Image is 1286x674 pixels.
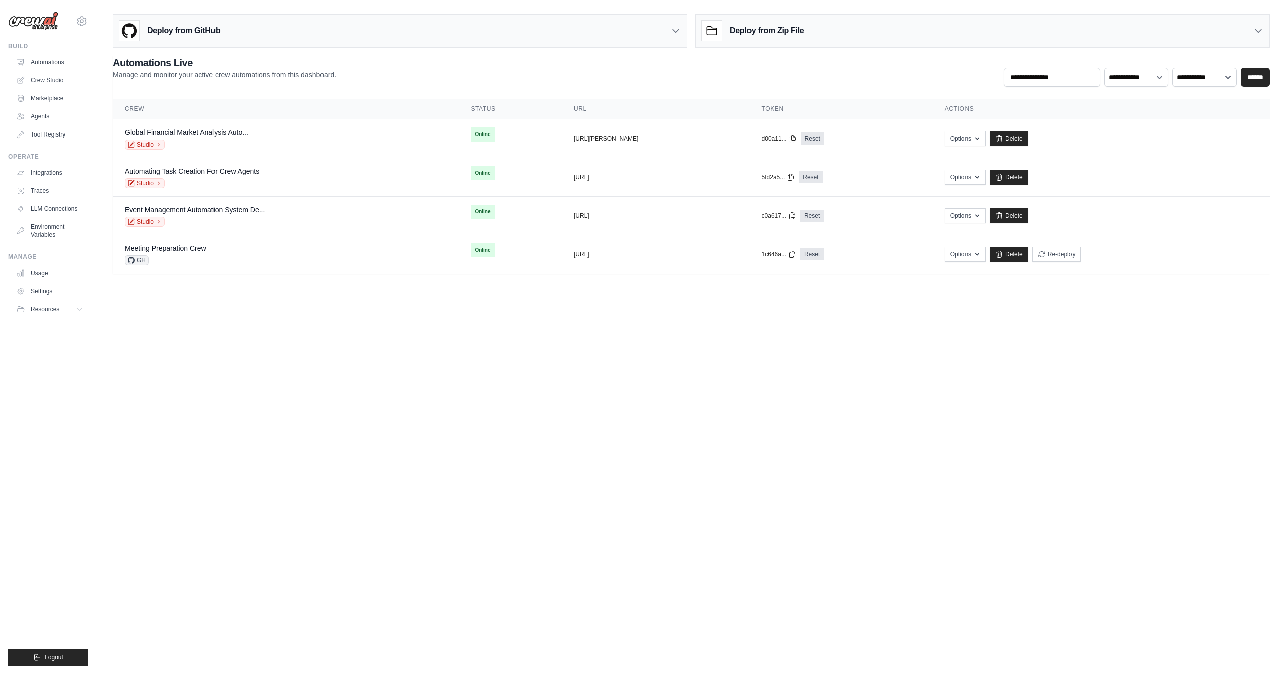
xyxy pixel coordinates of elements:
[762,250,796,258] button: 1c646a...
[8,253,88,261] div: Manage
[762,212,796,220] button: c0a617...
[12,165,88,181] a: Integrations
[800,210,824,222] a: Reset
[113,70,336,80] p: Manage and monitor your active crew automations from this dashboard.
[12,72,88,88] a: Crew Studio
[471,205,494,219] span: Online
[945,247,986,262] button: Options
[471,127,494,142] span: Online
[12,283,88,299] a: Settings
[12,201,88,217] a: LLM Connections
[12,219,88,243] a: Environment Variables
[12,126,88,143] a: Tool Registry
[945,170,986,185] button: Options
[945,131,986,146] button: Options
[12,183,88,199] a: Traces
[730,25,804,37] h3: Deploy from Zip File
[471,166,494,180] span: Online
[147,25,220,37] h3: Deploy from GitHub
[8,12,58,31] img: Logo
[574,134,638,143] button: [URL][PERSON_NAME]
[8,153,88,161] div: Operate
[125,255,149,265] span: GH
[933,99,1270,119] th: Actions
[562,99,749,119] th: URL
[125,128,248,137] a: Global Financial Market Analysis Auto...
[799,171,822,183] a: Reset
[45,653,63,661] span: Logout
[31,305,59,313] span: Resources
[125,178,165,188] a: Studio
[471,243,494,257] span: Online
[762,173,795,181] button: 5fd2a5...
[990,208,1028,223] a: Delete
[12,265,88,281] a: Usage
[1032,247,1081,262] button: Re-deploy
[459,99,562,119] th: Status
[12,301,88,317] button: Resources
[990,247,1028,262] a: Delete
[762,134,797,143] button: d00a11...
[125,217,165,227] a: Studio
[12,108,88,124] a: Agents
[990,131,1028,146] a: Delete
[8,649,88,666] button: Logout
[749,99,933,119] th: Token
[8,42,88,50] div: Build
[125,244,206,252] a: Meeting Preparation Crew
[945,208,986,223] button: Options
[125,206,265,214] a: Event Management Automation System De...
[800,248,824,260] a: Reset
[119,21,139,41] img: GitHub Logo
[12,90,88,106] a: Marketplace
[125,167,259,175] a: Automating Task Creation For Crew Agents
[12,54,88,70] a: Automations
[113,99,459,119] th: Crew
[801,132,824,145] a: Reset
[990,170,1028,185] a: Delete
[113,56,336,70] h2: Automations Live
[125,140,165,150] a: Studio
